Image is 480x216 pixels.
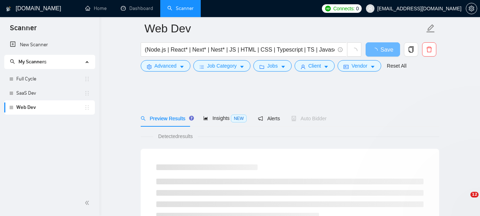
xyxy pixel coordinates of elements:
[258,116,280,121] span: Alerts
[456,192,473,209] iframe: Intercom live chat
[199,64,204,69] span: bars
[422,42,436,57] button: delete
[4,100,95,115] li: Web Dev
[179,64,184,69] span: caret-down
[16,86,84,100] a: SaaS Dev
[188,115,195,121] div: Tooltip anchor
[193,60,250,72] button: barsJob Categorycaret-down
[239,64,244,69] span: caret-down
[4,38,95,52] li: New Scanner
[16,72,84,86] a: Full Cycle
[84,90,90,96] span: holder
[207,62,237,70] span: Job Category
[372,48,381,53] span: loading
[308,62,321,70] span: Client
[291,116,327,121] span: Auto Bidder
[85,199,92,206] span: double-left
[381,45,393,54] span: Save
[18,59,47,65] span: My Scanners
[368,6,373,11] span: user
[141,116,146,121] span: search
[155,62,177,70] span: Advanced
[387,62,406,70] a: Reset All
[466,3,477,14] button: setting
[466,6,477,11] a: setting
[16,100,84,115] a: Web Dev
[121,5,153,11] a: dashboardDashboard
[470,192,479,197] span: 12
[6,3,11,15] img: logo
[422,46,436,53] span: delete
[366,42,400,57] button: Save
[466,6,477,11] span: setting
[259,64,264,69] span: folder
[10,59,15,64] span: search
[370,64,375,69] span: caret-down
[333,5,355,12] span: Connects:
[356,5,359,12] span: 0
[145,45,335,54] input: Search Freelance Jobs...
[295,60,335,72] button: userClientcaret-down
[153,132,198,140] span: Detected results
[4,86,95,100] li: SaaS Dev
[10,38,89,52] a: New Scanner
[4,23,42,38] span: Scanner
[145,20,425,37] input: Scanner name...
[291,116,296,121] span: robot
[4,72,95,86] li: Full Cycle
[426,24,435,33] span: edit
[84,76,90,82] span: holder
[324,64,329,69] span: caret-down
[10,59,47,65] span: My Scanners
[84,105,90,110] span: holder
[253,60,292,72] button: folderJobscaret-down
[167,5,194,11] a: searchScanner
[338,60,381,72] button: idcardVendorcaret-down
[141,116,192,121] span: Preview Results
[325,6,331,11] img: upwork-logo.png
[351,62,367,70] span: Vendor
[281,64,286,69] span: caret-down
[404,42,418,57] button: copy
[301,64,306,69] span: user
[147,64,152,69] span: setting
[338,47,343,52] span: info-circle
[141,60,190,72] button: settingAdvancedcaret-down
[231,115,247,122] span: NEW
[203,116,208,121] span: area-chart
[404,46,418,53] span: copy
[351,48,357,54] span: loading
[267,62,278,70] span: Jobs
[203,115,247,121] span: Insights
[258,116,263,121] span: notification
[85,5,107,11] a: homeHome
[344,64,349,69] span: idcard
